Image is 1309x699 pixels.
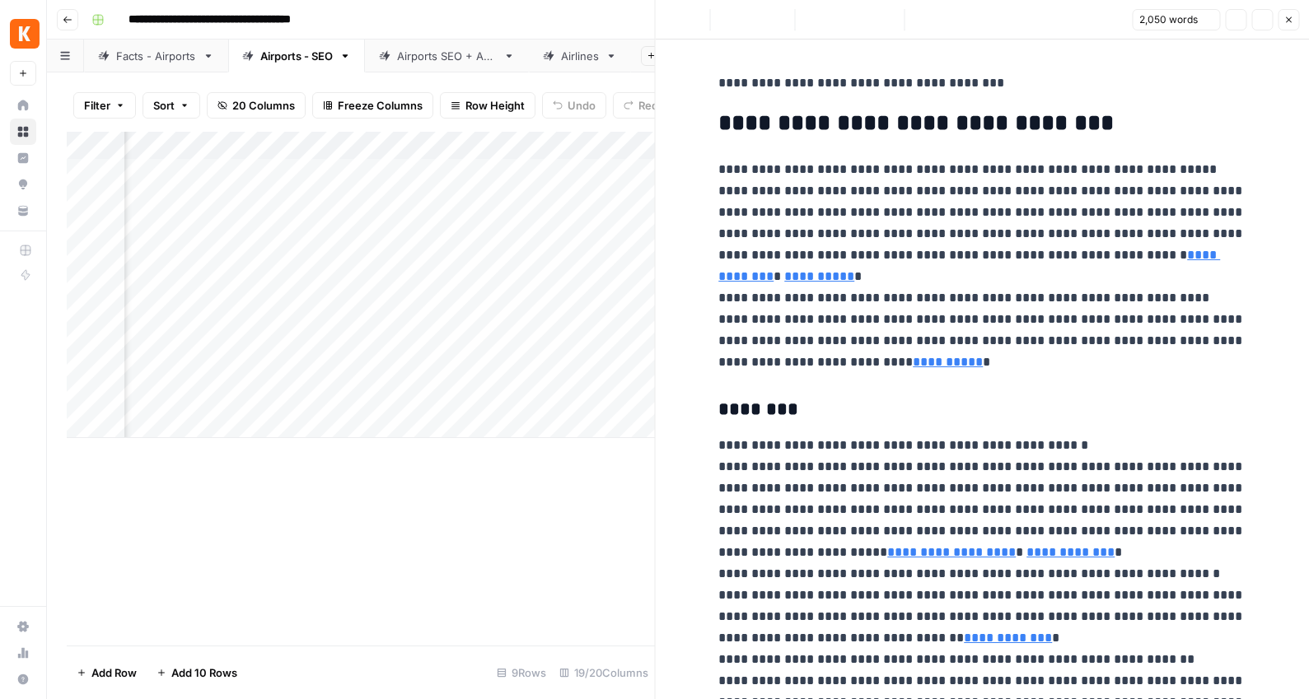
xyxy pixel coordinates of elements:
span: Freeze Columns [338,97,423,114]
span: Undo [568,97,596,114]
a: Settings [10,613,36,640]
div: 19/20 Columns [553,659,655,686]
a: Facts - Airports [84,40,228,72]
a: Browse [10,119,36,145]
span: 2,050 words [1139,12,1198,27]
span: Redo [638,97,665,114]
button: Help + Support [10,666,36,692]
a: Airports - SEO [228,40,365,72]
img: Kayak Logo [10,19,40,49]
button: Add Row [67,659,147,686]
div: 9 Rows [490,659,553,686]
div: Airports SEO + AEO [397,48,497,64]
button: 20 Columns [207,92,306,119]
span: Sort [153,97,175,114]
button: Freeze Columns [312,92,433,119]
button: Sort [143,92,200,119]
div: Airports - SEO [260,48,333,64]
button: Redo [613,92,676,119]
a: Airports SEO + AEO [365,40,529,72]
button: Workspace: Kayak [10,13,36,54]
a: Your Data [10,198,36,224]
a: Opportunities [10,171,36,198]
span: Add Row [91,664,137,681]
button: Filter [73,92,136,119]
a: Home [10,92,36,119]
div: Facts - Airports [116,48,196,64]
button: 2,050 words [1132,9,1220,30]
button: Add 10 Rows [147,659,247,686]
button: Row Height [440,92,535,119]
div: Airlines [561,48,599,64]
span: 20 Columns [232,97,295,114]
span: Filter [84,97,110,114]
a: Airlines [529,40,631,72]
span: Add 10 Rows [171,664,237,681]
a: Insights [10,145,36,171]
a: Usage [10,640,36,666]
button: Undo [542,92,606,119]
span: Row Height [465,97,525,114]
